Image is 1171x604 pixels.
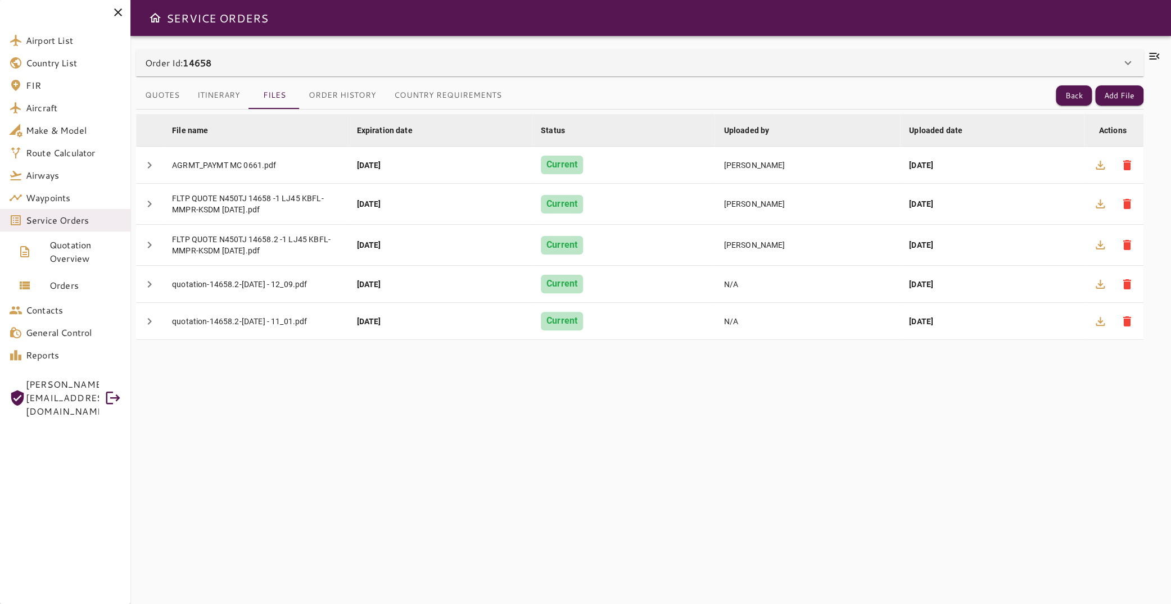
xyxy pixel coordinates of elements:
h6: SERVICE ORDERS [166,9,268,27]
span: Expiration date [356,124,427,137]
button: Delete file [1114,152,1141,179]
button: Delete file [1114,231,1141,258]
div: [DATE] [909,239,1075,251]
span: Waypoints [26,191,121,205]
div: N/A [724,316,890,327]
button: Download file [1087,271,1114,298]
span: Service Orders [26,214,121,227]
div: Uploaded by [724,124,769,137]
button: Download file [1087,190,1114,217]
div: [DATE] [909,160,1075,171]
span: Airport List [26,34,121,47]
button: Download file [1087,152,1114,179]
span: chevron_right [143,197,156,211]
div: [DATE] [356,279,523,290]
div: Status [541,124,565,137]
div: Uploaded date [909,124,962,137]
span: delete [1120,158,1134,172]
span: Uploaded date [909,124,977,137]
span: Country List [26,56,121,70]
span: Orders [49,279,121,292]
button: Delete file [1114,190,1141,217]
div: Current [541,275,583,293]
span: Aircraft [26,101,121,115]
span: [PERSON_NAME][EMAIL_ADDRESS][DOMAIN_NAME] [26,378,99,418]
div: Current [541,195,583,214]
p: Order Id: [145,56,211,70]
span: chevron_right [143,315,156,328]
div: [DATE] [356,316,523,327]
div: [PERSON_NAME] [724,160,890,171]
div: [PERSON_NAME] [724,239,890,251]
div: [PERSON_NAME] [724,198,890,210]
div: Current [541,156,583,174]
span: File name [172,124,223,137]
button: Delete file [1114,271,1141,298]
div: FLTP QUOTE N450TJ 14658 -1 LJ45 KBFL-MMPR-KSDM [DATE].pdf [172,193,338,215]
span: Uploaded by [724,124,784,137]
span: chevron_right [143,238,156,252]
div: AGRMT_PAYMT MC 0661.pdf [172,160,338,171]
div: [DATE] [909,198,1075,210]
div: quotation-14658.2-[DATE] - 12_09.pdf [172,279,338,290]
div: Order Id:14658 [136,49,1143,76]
span: delete [1120,315,1134,328]
span: chevron_right [143,158,156,172]
div: [DATE] [356,160,523,171]
button: Open drawer [144,7,166,29]
b: 14658 [183,56,211,69]
span: FIR [26,79,121,92]
div: [DATE] [909,279,1075,290]
div: Expiration date [356,124,412,137]
button: Files [249,82,300,109]
div: [DATE] [909,316,1075,327]
span: Make & Model [26,124,121,137]
div: Current [541,312,583,330]
span: Status [541,124,580,137]
span: Quotation Overview [49,238,121,265]
span: Route Calculator [26,146,121,160]
span: General Control [26,326,121,339]
div: [DATE] [356,198,523,210]
span: Reports [26,348,121,362]
div: File name [172,124,208,137]
button: Download file [1087,308,1114,335]
button: Country Requirements [385,82,510,109]
div: basic tabs example [136,82,510,109]
span: delete [1120,197,1134,211]
button: Quotes [136,82,188,109]
button: Delete file [1114,308,1141,335]
div: quotation-14658.2-[DATE] - 11_01.pdf [172,316,338,327]
div: [DATE] [356,239,523,251]
div: Current [541,236,583,255]
button: Back [1056,85,1092,106]
button: Itinerary [188,82,249,109]
button: Add File [1095,85,1143,106]
button: Order History [300,82,385,109]
button: Download file [1087,231,1114,258]
span: delete [1120,238,1134,252]
span: Airways [26,169,121,182]
span: Contacts [26,303,121,317]
span: delete [1120,278,1134,291]
div: N/A [724,279,890,290]
span: chevron_right [143,278,156,291]
div: FLTP QUOTE N450TJ 14658.2 -1 LJ45 KBFL-MMPR-KSDM [DATE].pdf [172,234,338,256]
